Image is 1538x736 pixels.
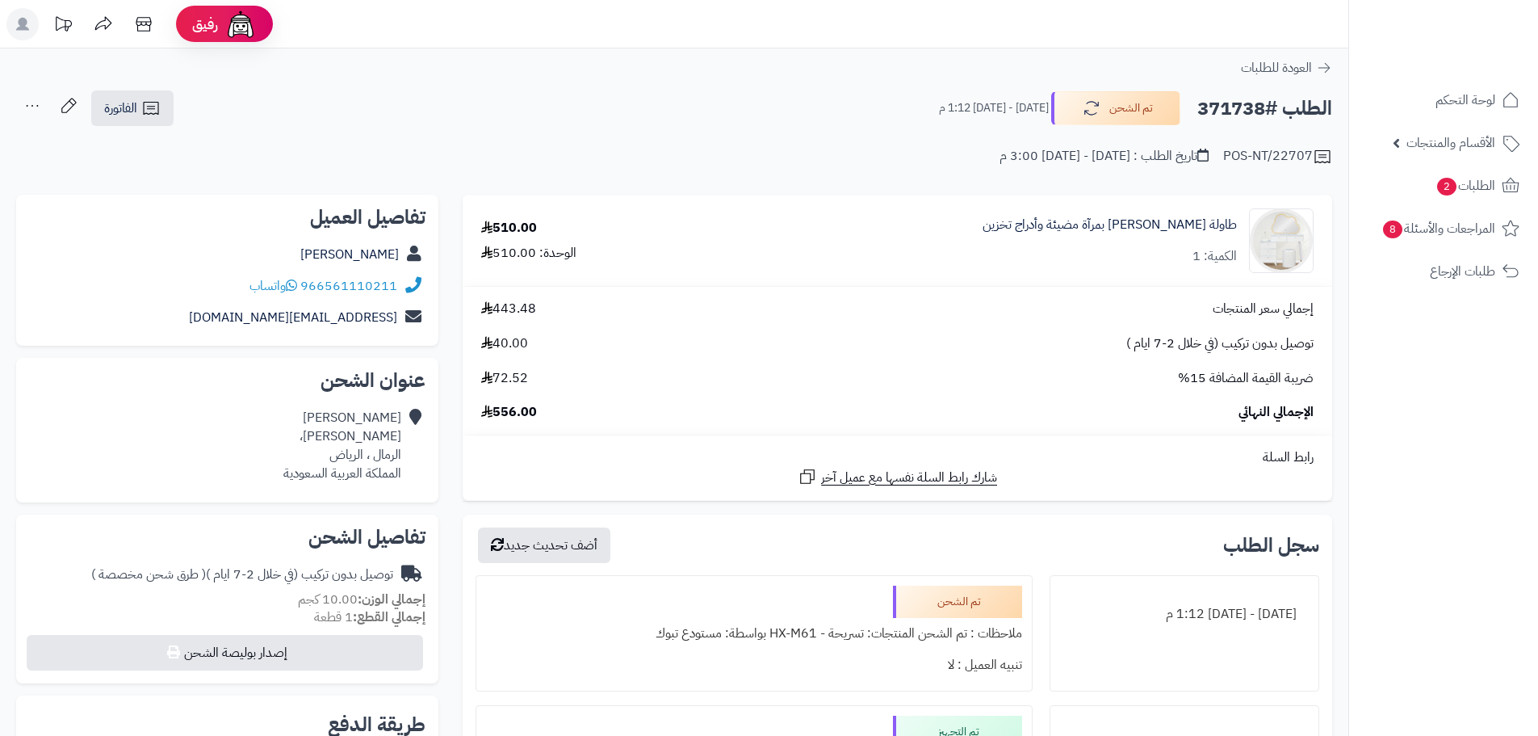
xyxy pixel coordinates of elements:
[1223,147,1332,166] div: POS-NT/22707
[821,469,997,487] span: شارك رابط السلة نفسها مع عميل آخر
[27,635,423,671] button: إصدار بوليصة الشحن
[1192,247,1237,266] div: الكمية: 1
[29,208,425,227] h2: تفاصيل العميل
[1250,208,1313,273] img: 1753513962-1-90x90.jpg
[300,276,397,296] a: 966561110211
[1126,334,1314,353] span: توصيل بدون تركيب (في خلال 2-7 ايام )
[481,219,537,238] div: 510.00
[1437,178,1456,196] span: 2
[939,100,1049,116] small: [DATE] - [DATE] 1:12 م
[1197,92,1332,125] h2: الطلب #371738
[1359,81,1528,120] a: لوحة التحكم
[1435,89,1495,111] span: لوحة التحكم
[486,650,1021,681] div: تنبيه العميل : لا
[358,590,425,609] strong: إجمالي الوزن:
[486,618,1021,650] div: ملاحظات : تم الشحن المنتجات: تسريحة - HX-M61 بواسطة: مستودع تبوك
[1435,175,1495,197] span: الطلبات
[91,565,206,584] span: ( طرق شحن مخصصة )
[29,371,425,390] h2: عنوان الشحن
[104,99,137,118] span: الفاتورة
[478,528,610,563] button: أضف تحديث جديد
[328,715,425,734] h2: طريقة الدفع
[1238,403,1314,422] span: الإجمالي النهائي
[353,608,425,627] strong: إجمالي القطع:
[1383,221,1402,238] span: 8
[249,276,297,296] a: واتساب
[1430,260,1495,283] span: طلبات الإرجاع
[1213,300,1314,318] span: إجمالي سعر المنتجات
[91,90,174,126] a: الفاتورة
[1051,91,1180,125] button: تم الشحن
[314,608,425,627] small: 1 قطعة
[283,409,401,482] div: [PERSON_NAME] [PERSON_NAME]، الرمال ، الرياض المملكة العربية السعودية
[1223,536,1319,555] h3: سجل الطلب
[1406,132,1495,154] span: الأقسام والمنتجات
[1241,58,1312,78] span: العودة للطلبات
[469,448,1326,467] div: رابط السلة
[1241,58,1332,78] a: العودة للطلبات
[43,8,83,44] a: تحديثات المنصة
[1428,44,1523,78] img: logo-2.png
[1381,217,1495,240] span: المراجعات والأسئلة
[481,244,576,263] div: الوحدة: 510.00
[1178,369,1314,388] span: ضريبة القيمة المضافة 15%
[1359,252,1528,291] a: طلبات الإرجاع
[999,147,1209,166] div: تاريخ الطلب : [DATE] - [DATE] 3:00 م
[300,245,399,264] a: [PERSON_NAME]
[481,369,528,388] span: 72.52
[192,15,218,34] span: رفيق
[29,528,425,547] h2: تفاصيل الشحن
[298,590,425,609] small: 10.00 كجم
[91,566,393,584] div: توصيل بدون تركيب (في خلال 2-7 ايام )
[481,403,537,422] span: 556.00
[1359,209,1528,248] a: المراجعات والأسئلة8
[481,300,536,318] span: 443.48
[481,334,528,353] span: 40.00
[1359,166,1528,205] a: الطلبات2
[224,8,257,40] img: ai-face.png
[893,586,1022,618] div: تم الشحن
[1060,599,1309,630] div: [DATE] - [DATE] 1:12 م
[983,216,1237,234] a: طاولة [PERSON_NAME] بمرآة مضيئة وأدراج تخزين
[189,308,397,327] a: [EMAIL_ADDRESS][DOMAIN_NAME]
[798,467,997,487] a: شارك رابط السلة نفسها مع عميل آخر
